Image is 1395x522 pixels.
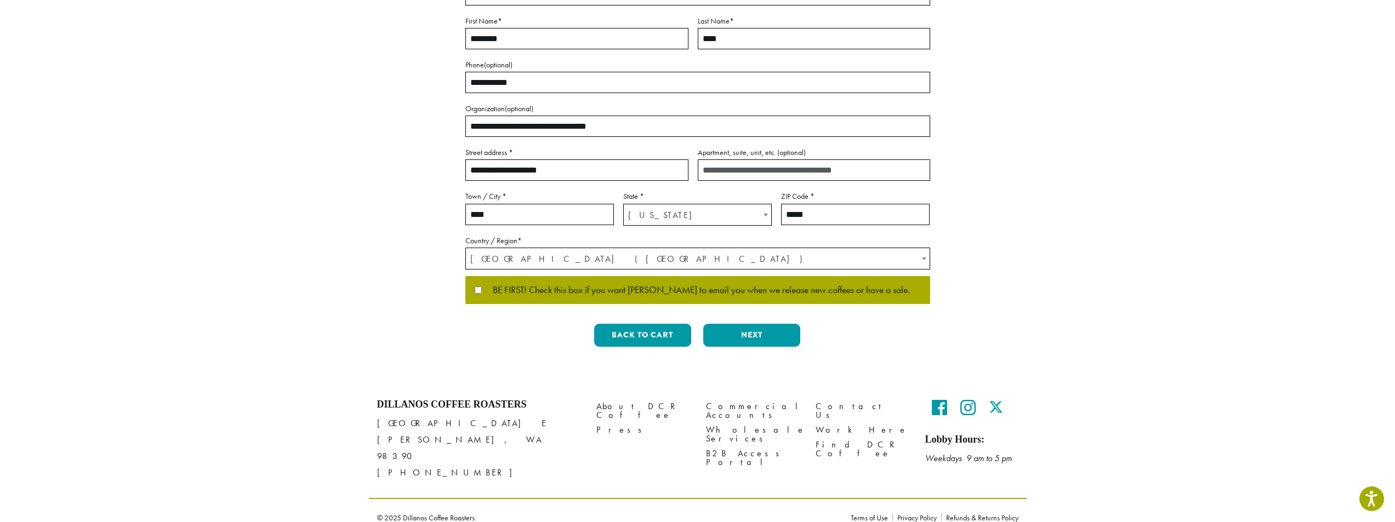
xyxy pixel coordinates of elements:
[892,514,941,521] a: Privacy Policy
[698,146,930,159] label: Apartment, suite, unit, etc.
[925,434,1018,446] h5: Lobby Hours:
[816,438,909,461] a: Find DCR Coffee
[465,14,688,28] label: First Name
[623,204,772,226] span: State
[941,514,1018,521] a: Refunds & Returns Policy
[624,204,771,226] span: Washington
[816,423,909,438] a: Work Here
[377,399,580,411] h4: Dillanos Coffee Roasters
[505,104,533,113] span: (optional)
[466,248,930,269] span: United States (US)
[377,415,580,481] p: [GEOGRAPHIC_DATA] E [PERSON_NAME], WA 98390 [PHONE_NUMBER]
[706,399,799,422] a: Commercial Accounts
[482,285,910,295] span: BE FIRST! Check this box if you want [PERSON_NAME] to email you when we release new coffees or ha...
[925,452,1012,464] em: Weekdays 9 am to 5 pm
[706,446,799,470] a: B2B Access Portal
[703,324,800,347] button: Next
[777,147,806,157] span: (optional)
[475,286,482,294] input: BE FIRST! Check this box if you want [PERSON_NAME] to email you when we release new coffees or ha...
[465,248,930,269] span: Country / Region
[596,423,690,438] a: Press
[484,60,513,70] span: (optional)
[816,399,909,422] a: Contact Us
[465,102,930,116] label: Organization
[623,190,772,203] label: State
[594,324,691,347] button: Back to cart
[377,514,834,521] p: © 2025 Dillanos Coffee Roasters.
[596,399,690,422] a: About DCR Coffee
[781,190,930,203] label: ZIP Code
[706,423,799,446] a: Wholesale Services
[465,190,614,203] label: Town / City
[465,146,688,159] label: Street address
[851,514,892,521] a: Terms of Use
[698,14,930,28] label: Last Name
